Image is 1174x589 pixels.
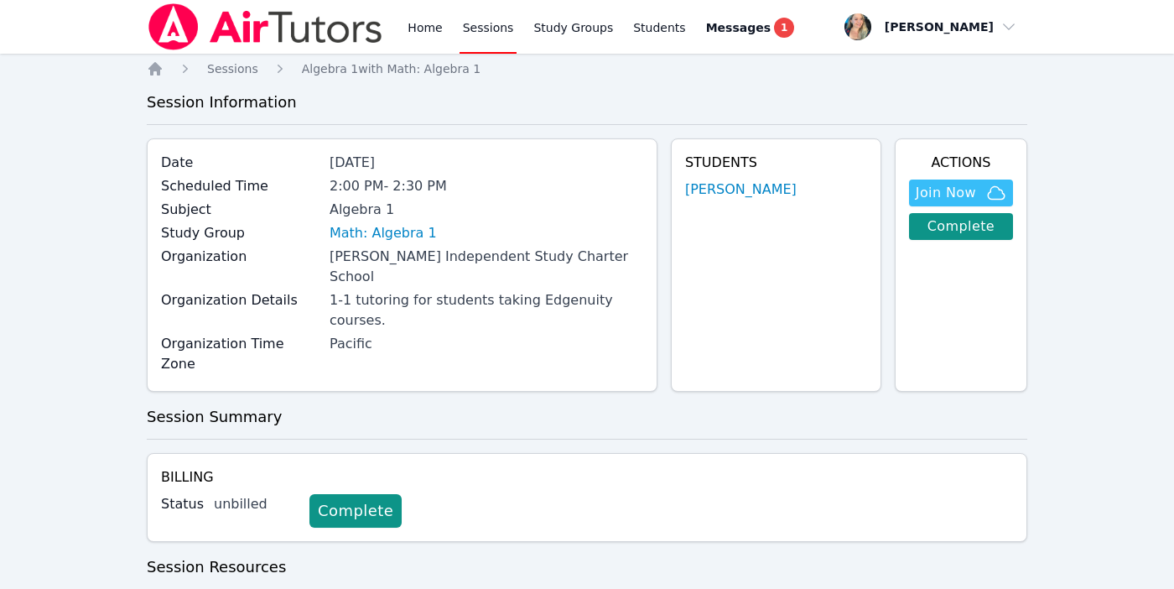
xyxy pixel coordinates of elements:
[302,62,481,76] span: Algebra 1 with Math: Algebra 1
[685,153,867,173] h4: Students
[147,60,1027,77] nav: Breadcrumb
[330,290,643,331] div: 1-1 tutoring for students taking Edgenuity courses.
[207,60,258,77] a: Sessions
[161,494,204,514] label: Status
[330,153,643,173] div: [DATE]
[916,183,976,203] span: Join Now
[161,200,319,220] label: Subject
[909,180,1013,206] button: Join Now
[161,153,319,173] label: Date
[161,334,319,374] label: Organization Time Zone
[161,223,319,243] label: Study Group
[774,18,794,38] span: 1
[161,290,319,310] label: Organization Details
[330,247,643,287] div: [PERSON_NAME] Independent Study Charter School
[147,405,1027,429] h3: Session Summary
[147,91,1027,114] h3: Session Information
[330,334,643,354] div: Pacific
[309,494,402,528] a: Complete
[909,153,1013,173] h4: Actions
[685,180,797,200] a: [PERSON_NAME]
[147,555,1027,579] h3: Session Resources
[330,223,437,243] a: Math: Algebra 1
[161,247,319,267] label: Organization
[147,3,384,50] img: Air Tutors
[706,19,771,36] span: Messages
[207,62,258,76] span: Sessions
[302,60,481,77] a: Algebra 1with Math: Algebra 1
[909,213,1013,240] a: Complete
[330,176,643,196] div: 2:00 PM - 2:30 PM
[161,176,319,196] label: Scheduled Time
[330,200,643,220] div: Algebra 1
[161,467,1013,487] h4: Billing
[214,494,296,514] div: unbilled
